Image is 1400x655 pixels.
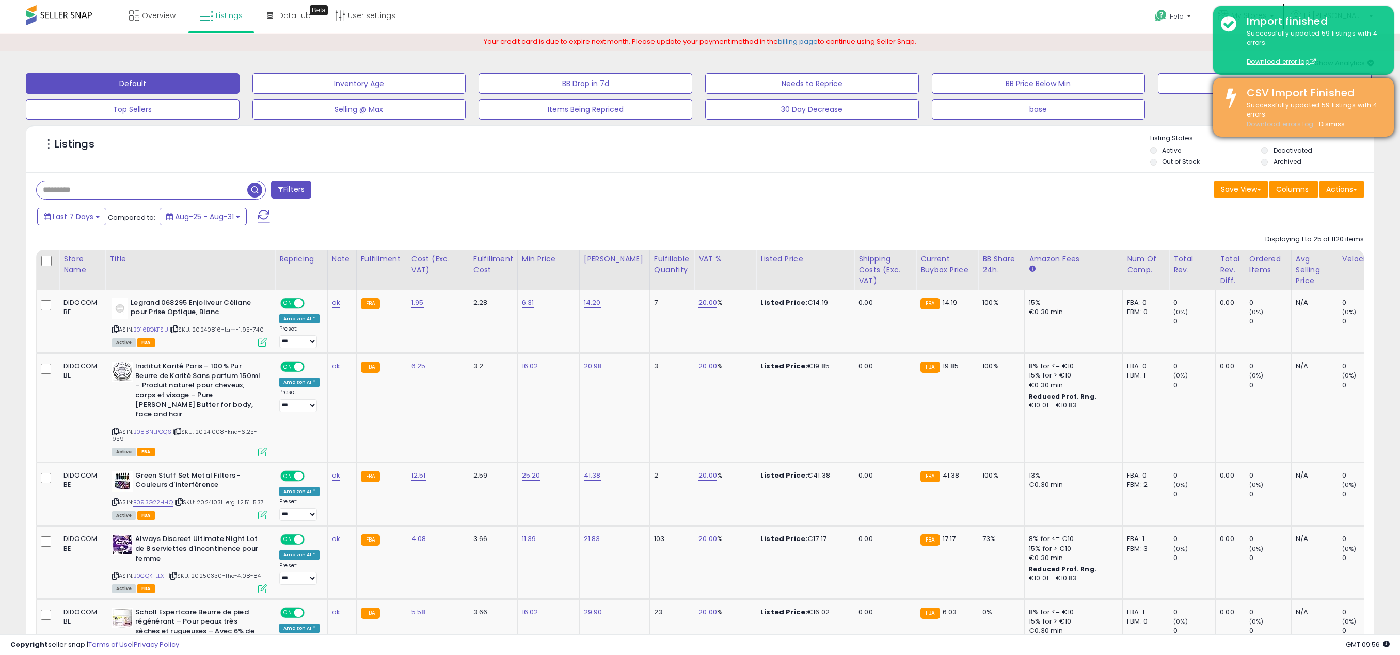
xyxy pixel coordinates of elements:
[1127,544,1161,553] div: FBM: 3
[1127,617,1161,626] div: FBM: 0
[932,99,1146,120] button: base
[88,640,132,649] a: Terms of Use
[484,37,916,46] span: Your credit card is due to expire next month. Please update your payment method in the to continu...
[473,534,510,544] div: 3.66
[112,608,133,628] img: 41DPeIlE1VL._SL40_.jpg
[112,338,136,347] span: All listings currently available for purchase on Amazon
[1127,307,1161,317] div: FBM: 0
[112,448,136,456] span: All listings currently available for purchase on Amazon
[1249,381,1291,390] div: 0
[584,470,601,481] a: 41.38
[1173,308,1188,316] small: (0%)
[1173,317,1215,326] div: 0
[982,298,1016,307] div: 100%
[858,254,912,286] div: Shipping Costs (Exc. VAT)
[1276,184,1309,194] span: Columns
[1214,181,1268,198] button: Save View
[112,298,128,319] img: 11un0XXSiPL._SL40_.jpg
[279,487,320,496] div: Amazon AI *
[654,534,686,544] div: 103
[135,471,261,493] b: Green Stuff Set Metal Filters - Couleurs d'interférence
[26,73,240,94] button: Default
[279,254,323,265] div: Repricing
[1249,553,1291,563] div: 0
[303,363,320,371] span: OFF
[473,362,510,371] div: 3.2
[1029,480,1115,489] div: €0.30 min
[63,254,101,275] div: Store Name
[279,550,320,560] div: Amazon AI *
[170,325,264,334] span: | SKU: 20240816-tam-1.95-740
[1173,471,1215,480] div: 0
[1173,553,1215,563] div: 0
[1173,626,1215,635] div: 0
[112,298,267,346] div: ASIN:
[1296,362,1330,371] div: N/A
[216,10,243,21] span: Listings
[112,534,267,592] div: ASIN:
[271,181,311,199] button: Filters
[411,361,426,371] a: 6.25
[1029,307,1115,317] div: €0.30 min
[1158,73,1372,94] button: Non Competitive
[1029,371,1115,380] div: 15% for > €10
[1173,608,1215,617] div: 0
[134,640,179,649] a: Privacy Policy
[1220,362,1237,371] div: 0.00
[112,428,257,443] span: | SKU: 20241008-kna-6.25-959
[1249,308,1264,316] small: (0%)
[10,640,48,649] strong: Copyright
[1247,57,1316,66] a: Download error log
[1296,608,1330,617] div: N/A
[1029,265,1035,274] small: Amazon Fees.
[133,325,168,334] a: B016BOKFSU
[1173,617,1188,626] small: (0%)
[760,361,807,371] b: Listed Price:
[1029,381,1115,390] div: €0.30 min
[1342,362,1384,371] div: 0
[982,362,1016,371] div: 100%
[63,362,97,380] div: DIDOCOM BE
[1127,471,1161,480] div: FBA: 0
[1147,2,1201,34] a: Help
[63,608,97,626] div: DIDOCOM BE
[654,362,686,371] div: 3
[760,254,850,265] div: Listed Price
[1029,471,1115,480] div: 13%
[858,298,908,307] div: 0.00
[982,254,1020,275] div: BB Share 24h.
[332,298,340,308] a: ok
[1342,308,1357,316] small: (0%)
[943,607,957,617] span: 6.03
[112,534,133,555] img: 513mM1uFhJL._SL40_.jpg
[63,471,97,489] div: DIDOCOM BE
[332,254,352,265] div: Note
[778,37,818,46] a: billing page
[109,254,271,265] div: Title
[1274,157,1301,166] label: Archived
[1247,120,1313,128] a: Download errors log
[698,534,748,544] div: %
[279,624,320,633] div: Amazon AI *
[473,471,510,480] div: 2.59
[1342,381,1384,390] div: 0
[252,73,466,94] button: Inventory Age
[1220,254,1240,286] div: Total Rev. Diff.
[332,607,340,617] a: ok
[1029,298,1115,307] div: 15%
[1296,471,1330,480] div: N/A
[920,254,974,275] div: Current Buybox Price
[1220,471,1237,480] div: 0.00
[1342,553,1384,563] div: 0
[1029,362,1115,371] div: 8% for <= €10
[1173,298,1215,307] div: 0
[522,534,536,544] a: 11.39
[654,608,686,617] div: 23
[133,498,173,507] a: B093G22HHQ
[1029,392,1096,401] b: Reduced Prof. Rng.
[112,471,133,492] img: 51O5IgB08IL._SL40_.jpg
[108,212,155,222] span: Compared to:
[479,73,692,94] button: BB Drop in 7d
[698,298,748,307] div: %
[1249,362,1291,371] div: 0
